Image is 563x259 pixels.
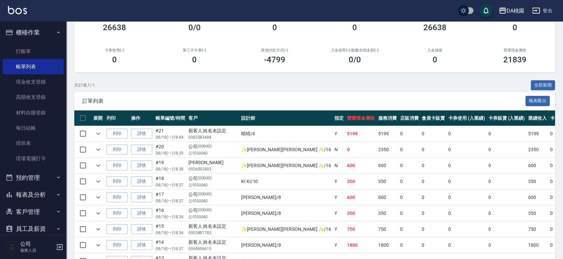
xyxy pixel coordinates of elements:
td: 600 [527,158,548,173]
a: 高階收支登錄 [3,90,64,105]
td: 0 [487,222,527,237]
div: 新客人 姓名未設定 [188,223,238,230]
td: Y [333,190,345,205]
td: 0 [398,190,420,205]
button: expand row [93,129,103,139]
a: 現金收支登錄 [3,74,64,90]
td: KI KI /10 [240,174,333,189]
td: 晴晴 /6 [240,126,333,142]
td: N [333,158,345,173]
td: 0 [447,190,487,205]
td: 0 [398,142,420,158]
a: 現場電腦打卡 [3,151,64,166]
h2: 營業現金應收 [483,48,547,52]
td: Y [333,126,345,142]
button: 全部展開 [531,80,555,91]
td: [PERSON_NAME] /8 [240,237,333,253]
p: (00040) [198,143,212,150]
td: [PERSON_NAME] /8 [240,206,333,221]
h3: 21839 [503,55,527,64]
button: 登出 [529,5,555,17]
td: 350 [345,206,377,221]
td: 0 [447,174,487,189]
button: 報表及分析 [3,186,64,203]
td: 350 [377,174,398,189]
td: 600 [345,190,377,205]
td: #16 [154,206,187,221]
button: 列印 [106,208,128,219]
div: 新客人 姓名未設定 [188,239,238,246]
td: #19 [154,158,187,173]
h2: 第三方卡券(-) [163,48,227,52]
td: 0 [487,237,527,253]
td: 0 [447,206,487,221]
td: 5199 [527,126,548,142]
td: ✨[PERSON_NAME][PERSON_NAME] ✨ /16 [240,222,333,237]
th: 會員卡販賣 [420,110,447,126]
h3: 0 [433,55,437,64]
a: 帳單列表 [3,59,64,74]
td: Y [333,206,345,221]
td: [PERSON_NAME] /8 [240,190,333,205]
h3: 26638 [103,23,126,32]
button: 列印 [106,129,128,139]
td: 0 [398,126,420,142]
td: N [333,142,345,158]
span: 訂單列表 [82,98,526,104]
td: 2350 [377,142,398,158]
th: 客戶 [187,110,240,126]
th: 卡券販賣 (入業績) [487,110,527,126]
button: 櫃檯作業 [3,24,64,41]
a: 詳情 [131,161,152,171]
p: 服務人員 [20,247,54,253]
p: 共 21 筆, 1 / 1 [74,82,95,88]
td: 1800 [377,237,398,253]
button: save [479,4,493,17]
p: 公司00040 [188,182,238,188]
td: 0 [447,142,487,158]
td: 0 [487,158,527,173]
div: 新客人 姓名未設定 [188,127,238,134]
button: 列印 [106,176,128,187]
a: 詳情 [131,145,152,155]
p: 08/18 (一) 18:38 [156,166,185,172]
p: 0926092883 [188,166,238,172]
button: expand row [93,161,103,170]
td: #20 [154,142,187,158]
td: #14 [154,237,187,253]
td: 0 [420,222,447,237]
h3: 0 [272,23,277,32]
p: (00040) [198,191,212,198]
button: DA桃園 [496,4,527,18]
td: 0 [420,190,447,205]
td: 0 [487,206,527,221]
td: 0 [420,174,447,189]
button: expand row [93,192,103,202]
th: 操作 [129,110,154,126]
th: 帳單編號/時間 [154,110,187,126]
td: 1800 [345,237,377,253]
td: 0 [398,158,420,173]
div: DA桃園 [507,7,524,15]
p: 08/18 (一) 18:37 [156,182,185,188]
td: ✨[PERSON_NAME][PERSON_NAME] ✨ /16 [240,142,333,158]
th: 列印 [105,110,129,126]
p: 0903881783 [188,230,238,236]
td: 350 [527,174,548,189]
h3: 26638 [423,23,447,32]
a: 詳情 [131,208,152,219]
td: 0 [420,206,447,221]
p: 08/18 (一) 18:34 [156,214,185,220]
button: expand row [93,224,103,234]
td: 750 [345,222,377,237]
button: expand row [93,208,103,218]
a: 詳情 [131,240,152,250]
img: Logo [8,6,27,14]
td: 600 [345,158,377,173]
td: Y [333,222,345,237]
button: 列印 [106,145,128,155]
td: 1800 [527,237,548,253]
p: 公司00040 [188,214,238,220]
h2: 入金使用(-) /點數折抵金額(-) [323,48,387,52]
h2: 入金儲值 [403,48,467,52]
